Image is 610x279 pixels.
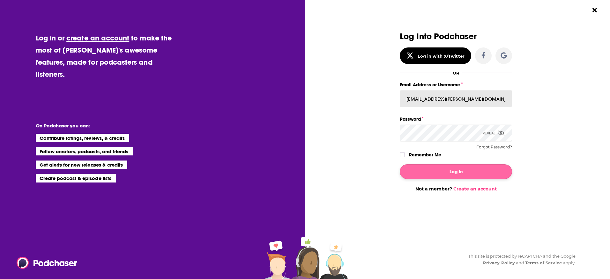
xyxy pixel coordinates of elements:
label: Password [400,115,512,123]
li: Contribute ratings, reviews, & credits [36,134,130,142]
div: Log in with X/Twitter [418,54,465,59]
button: Close Button [589,4,601,16]
h3: Log Into Podchaser [400,32,512,41]
div: This site is protected by reCAPTCHA and the Google and apply. [463,253,576,266]
img: Podchaser - Follow, Share and Rate Podcasts [17,257,78,269]
li: Get alerts for new releases & credits [36,161,127,169]
div: Reveal [482,125,504,142]
label: Remember Me [409,151,441,159]
a: Privacy Policy [483,260,515,265]
a: Create an account [453,186,497,192]
label: Email Address or Username [400,81,512,89]
div: OR [453,70,459,75]
li: Follow creators, podcasts, and friends [36,147,133,155]
a: Terms of Service [525,260,562,265]
div: Not a member? [400,186,512,192]
button: Log in with X/Twitter [400,47,471,64]
button: Log In [400,164,512,179]
a: Podchaser - Follow, Share and Rate Podcasts [17,257,73,269]
li: Create podcast & episode lists [36,174,116,182]
input: Email Address or Username [400,90,512,107]
button: Forgot Password? [476,145,512,149]
a: create an account [66,33,129,42]
li: On Podchaser you can: [36,123,163,129]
